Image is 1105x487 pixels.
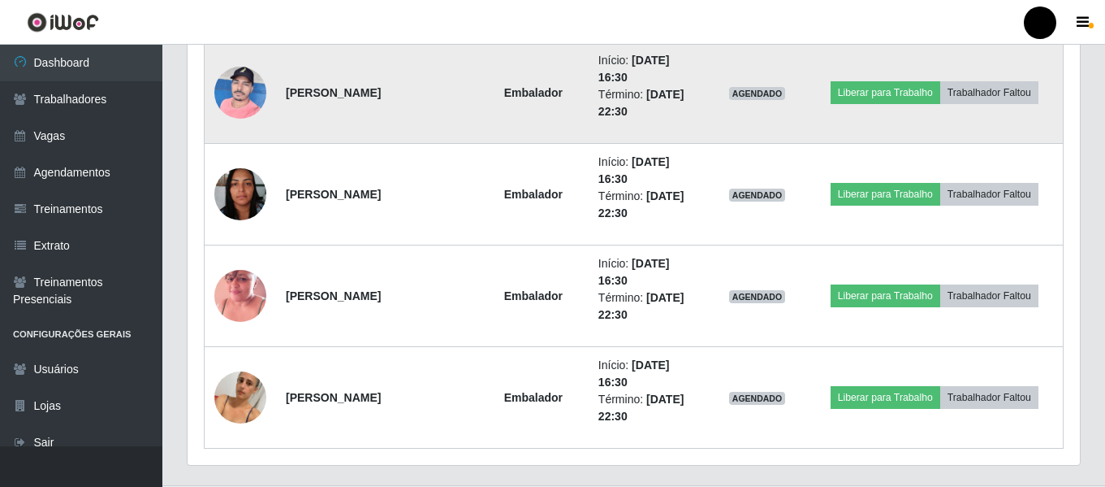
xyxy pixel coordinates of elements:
[831,183,940,206] button: Liberar para Trabalho
[940,81,1038,104] button: Trabalhador Faltou
[940,285,1038,307] button: Trabalhador Faltou
[598,255,699,289] li: Início:
[598,391,699,425] li: Término:
[598,154,699,188] li: Início:
[831,386,940,409] button: Liberar para Trabalho
[214,58,266,127] img: 1735860830923.jpeg
[598,357,699,391] li: Início:
[729,87,786,100] span: AGENDADO
[286,289,381,302] strong: [PERSON_NAME]
[729,392,786,405] span: AGENDADO
[598,86,699,120] li: Término:
[504,188,563,201] strong: Embalador
[286,188,381,201] strong: [PERSON_NAME]
[940,386,1038,409] button: Trabalhador Faltou
[214,250,266,342] img: 1752079661921.jpeg
[831,81,940,104] button: Liberar para Trabalho
[598,359,670,389] time: [DATE] 16:30
[214,351,266,444] img: 1754941954755.jpeg
[598,155,670,185] time: [DATE] 16:30
[598,289,699,324] li: Término:
[504,289,563,302] strong: Embalador
[831,285,940,307] button: Liberar para Trabalho
[598,52,699,86] li: Início:
[598,188,699,222] li: Término:
[27,12,99,33] img: CoreUI Logo
[504,391,563,404] strong: Embalador
[940,183,1038,206] button: Trabalhador Faltou
[598,54,670,84] time: [DATE] 16:30
[729,189,786,202] span: AGENDADO
[214,159,266,228] img: 1751659214468.jpeg
[286,391,381,404] strong: [PERSON_NAME]
[504,86,563,99] strong: Embalador
[729,290,786,303] span: AGENDADO
[598,257,670,287] time: [DATE] 16:30
[286,86,381,99] strong: [PERSON_NAME]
